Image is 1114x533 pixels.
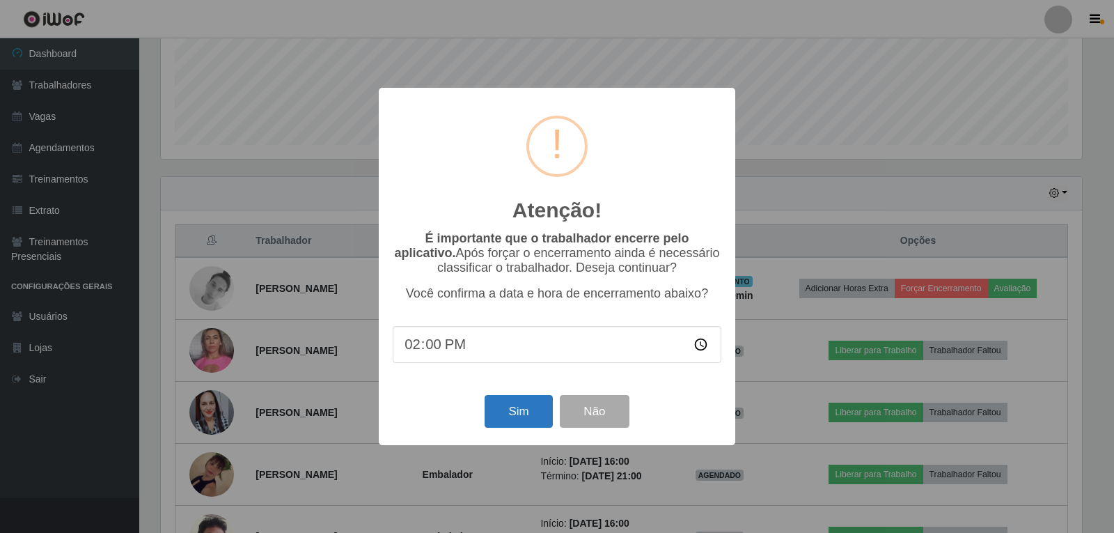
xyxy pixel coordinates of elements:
[512,198,602,223] h2: Atenção!
[394,231,689,260] b: É importante que o trabalhador encerre pelo aplicativo.
[393,286,721,301] p: Você confirma a data e hora de encerramento abaixo?
[560,395,629,428] button: Não
[393,231,721,275] p: Após forçar o encerramento ainda é necessário classificar o trabalhador. Deseja continuar?
[485,395,552,428] button: Sim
